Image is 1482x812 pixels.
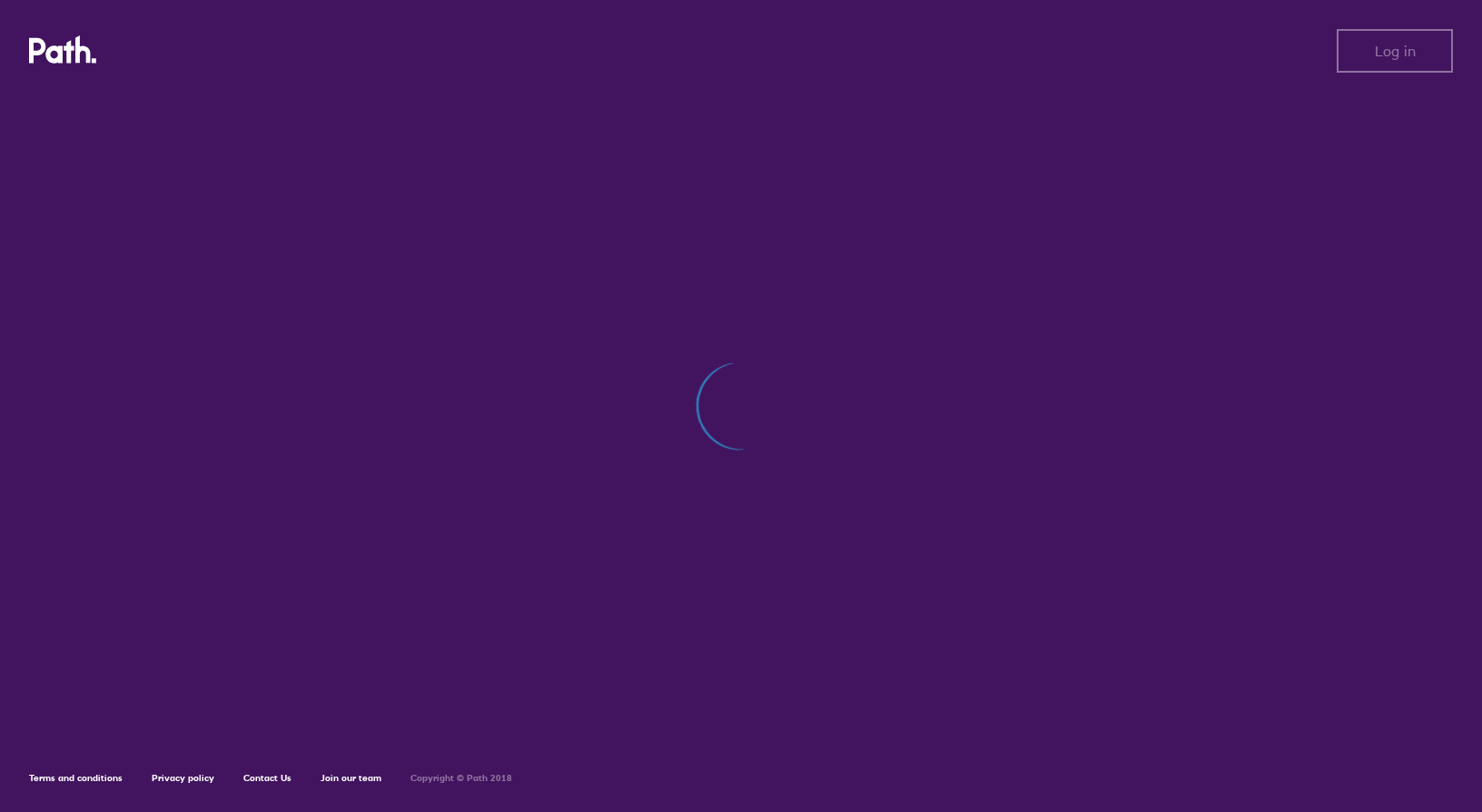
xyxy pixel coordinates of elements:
[321,772,381,784] a: Join our team
[29,772,123,784] a: Terms and conditions
[410,773,512,784] h6: Copyright © Path 2018
[1337,29,1453,73] button: Log in
[1375,43,1416,59] span: Log in
[152,772,214,784] a: Privacy policy
[243,772,291,784] a: Contact Us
